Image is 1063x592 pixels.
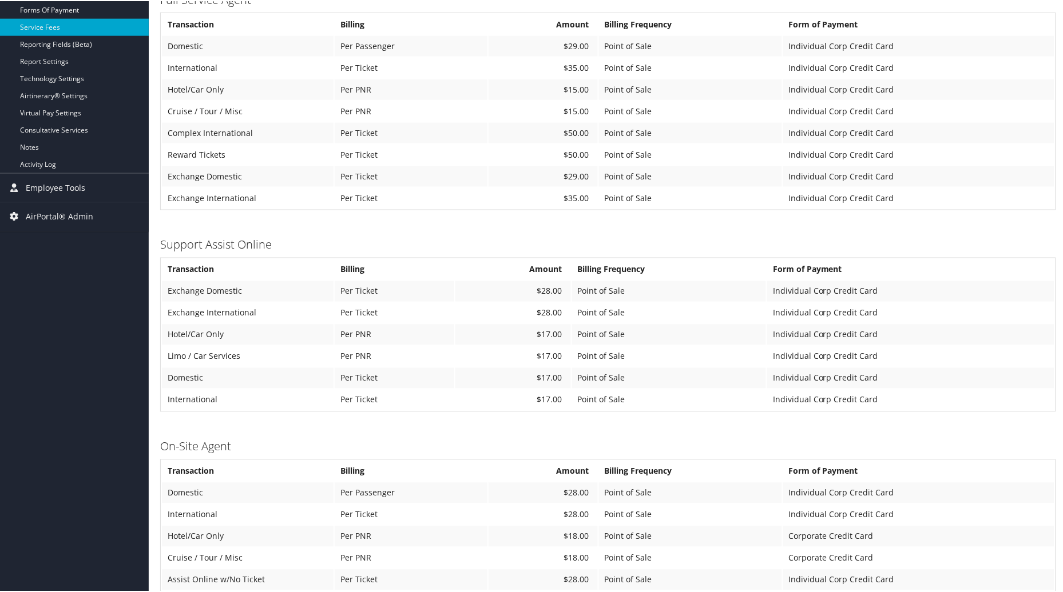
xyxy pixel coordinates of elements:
[783,13,1054,34] th: Form of Payment
[783,525,1054,546] td: Corporate Credit Card
[783,100,1054,121] td: Individual Corp Credit Card
[162,569,334,589] td: Assist Online w/No Ticket
[489,122,597,142] td: $50.00
[335,525,487,546] td: Per PNR
[489,460,597,481] th: Amount
[599,13,783,34] th: Billing Frequency
[599,35,783,55] td: Point of Sale
[160,438,1056,454] h3: On-Site Agent
[162,323,334,344] td: Hotel/Car Only
[572,302,766,322] td: Point of Sale
[162,547,334,567] td: Cruise / Tour / Misc
[489,503,597,524] td: $28.00
[162,345,334,366] td: Limo / Car Services
[335,122,487,142] td: Per Ticket
[599,57,783,77] td: Point of Sale
[767,280,1054,301] td: Individual Corp Credit Card
[599,165,783,186] td: Point of Sale
[335,367,454,387] td: Per Ticket
[599,122,783,142] td: Point of Sale
[335,482,487,502] td: Per Passenger
[783,547,1054,567] td: Corporate Credit Card
[599,569,783,589] td: Point of Sale
[162,482,334,502] td: Domestic
[335,143,487,164] td: Per Ticket
[162,525,334,546] td: Hotel/Car Only
[767,323,1054,344] td: Individual Corp Credit Card
[162,100,334,121] td: Cruise / Tour / Misc
[162,258,334,279] th: Transaction
[783,78,1054,99] td: Individual Corp Credit Card
[455,302,571,322] td: $28.00
[162,35,334,55] td: Domestic
[162,280,334,301] td: Exchange Domestic
[599,482,783,502] td: Point of Sale
[455,258,571,279] th: Amount
[160,236,1056,252] h3: Support Assist Online
[783,143,1054,164] td: Individual Corp Credit Card
[335,187,487,207] td: Per Ticket
[162,302,334,322] td: Exchange International
[162,389,334,409] td: International
[783,187,1054,207] td: Individual Corp Credit Card
[599,503,783,524] td: Point of Sale
[489,78,597,99] td: $15.00
[599,525,783,546] td: Point of Sale
[455,345,571,366] td: $17.00
[489,482,597,502] td: $28.00
[783,57,1054,77] td: Individual Corp Credit Card
[335,547,487,567] td: Per PNR
[599,187,783,207] td: Point of Sale
[489,13,597,34] th: Amount
[335,165,487,186] td: Per Ticket
[335,35,487,55] td: Per Passenger
[335,13,487,34] th: Billing
[335,258,454,279] th: Billing
[455,367,571,387] td: $17.00
[783,503,1054,524] td: Individual Corp Credit Card
[162,503,334,524] td: International
[335,460,487,481] th: Billing
[599,78,783,99] td: Point of Sale
[162,78,334,99] td: Hotel/Car Only
[455,280,571,301] td: $28.00
[162,460,334,481] th: Transaction
[26,173,85,201] span: Employee Tools
[489,100,597,121] td: $15.00
[572,280,766,301] td: Point of Sale
[783,165,1054,186] td: Individual Corp Credit Card
[335,78,487,99] td: Per PNR
[489,547,597,567] td: $18.00
[599,547,783,567] td: Point of Sale
[599,143,783,164] td: Point of Sale
[335,100,487,121] td: Per PNR
[489,35,597,55] td: $29.00
[455,323,571,344] td: $17.00
[335,57,487,77] td: Per Ticket
[572,345,766,366] td: Point of Sale
[767,367,1054,387] td: Individual Corp Credit Card
[572,367,766,387] td: Point of Sale
[572,258,766,279] th: Billing Frequency
[489,165,597,186] td: $29.00
[489,187,597,207] td: $35.00
[599,100,783,121] td: Point of Sale
[489,143,597,164] td: $50.00
[162,13,334,34] th: Transaction
[162,187,334,207] td: Exchange International
[335,323,454,344] td: Per PNR
[767,302,1054,322] td: Individual Corp Credit Card
[335,569,487,589] td: Per Ticket
[767,258,1054,279] th: Form of Payment
[489,525,597,546] td: $18.00
[783,482,1054,502] td: Individual Corp Credit Card
[783,122,1054,142] td: Individual Corp Credit Card
[162,122,334,142] td: Complex International
[783,35,1054,55] td: Individual Corp Credit Card
[572,323,766,344] td: Point of Sale
[455,389,571,409] td: $17.00
[489,569,597,589] td: $28.00
[783,460,1054,481] th: Form of Payment
[162,165,334,186] td: Exchange Domestic
[767,389,1054,409] td: Individual Corp Credit Card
